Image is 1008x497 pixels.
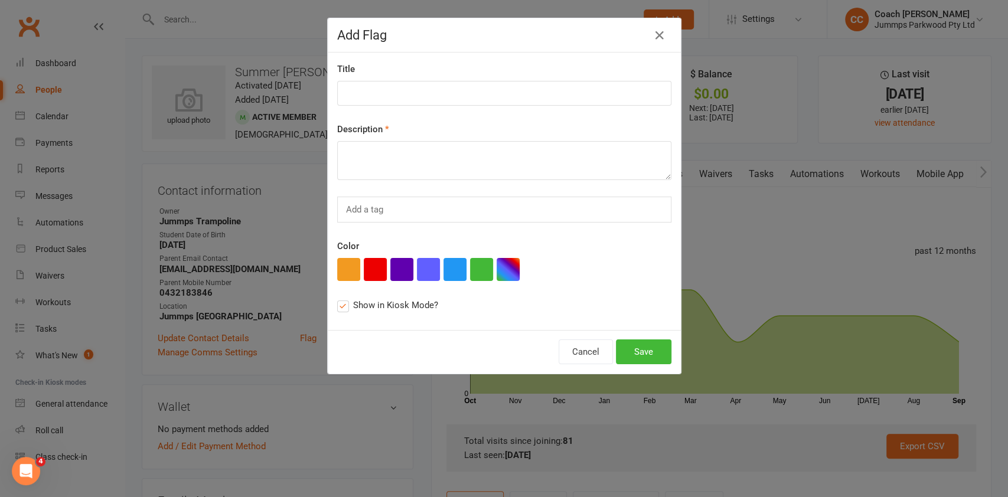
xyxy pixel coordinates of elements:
[12,457,40,485] iframe: Intercom live chat
[559,339,613,364] button: Cancel
[337,62,355,76] label: Title
[616,339,671,364] button: Save
[337,122,389,136] label: Description
[36,457,45,466] span: 4
[650,26,669,45] button: Close
[345,202,387,217] input: Add a tag
[337,28,671,42] h4: Add Flag
[337,239,359,253] label: Color
[353,298,438,310] span: Show in Kiosk Mode?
